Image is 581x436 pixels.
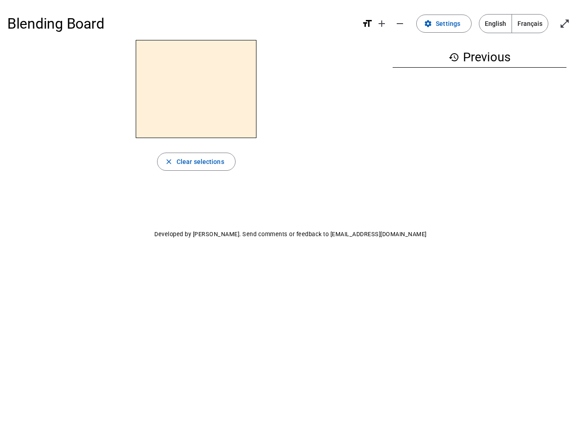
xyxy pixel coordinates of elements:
[7,9,355,38] h1: Blending Board
[376,18,387,29] mat-icon: add
[479,15,512,33] span: English
[394,18,405,29] mat-icon: remove
[393,47,566,68] h3: Previous
[157,153,236,171] button: Clear selections
[362,18,373,29] mat-icon: format_size
[391,15,409,33] button: Decrease font size
[479,14,548,33] mat-button-toggle-group: Language selection
[559,18,570,29] mat-icon: open_in_full
[424,20,432,28] mat-icon: settings
[7,229,574,240] p: Developed by [PERSON_NAME]. Send comments or feedback to [EMAIL_ADDRESS][DOMAIN_NAME]
[556,15,574,33] button: Enter full screen
[177,156,224,167] span: Clear selections
[512,15,548,33] span: Français
[373,15,391,33] button: Increase font size
[416,15,472,33] button: Settings
[165,158,173,166] mat-icon: close
[448,52,459,63] mat-icon: history
[436,18,460,29] span: Settings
